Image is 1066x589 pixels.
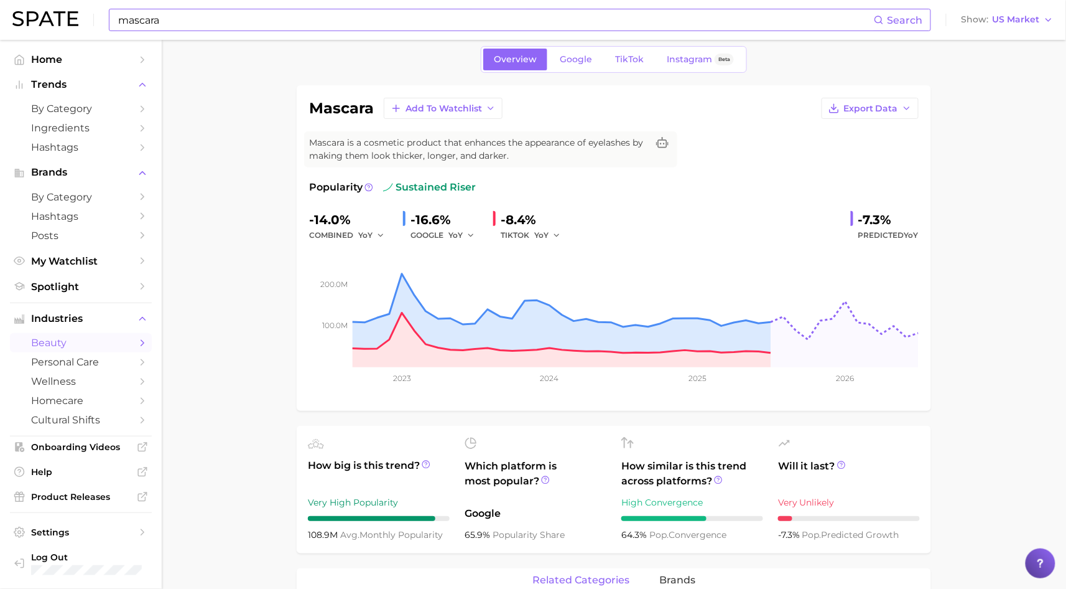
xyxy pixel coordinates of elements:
[31,527,131,538] span: Settings
[778,495,920,510] div: Very Unlikely
[10,333,152,352] a: beauty
[10,207,152,226] a: Hashtags
[649,529,669,540] abbr: popularity index
[10,50,152,69] a: Home
[494,54,537,65] span: Overview
[615,54,644,65] span: TikTok
[501,228,569,243] div: TIKTOK
[888,14,923,26] span: Search
[31,414,131,426] span: cultural shifts
[31,441,131,453] span: Onboarding Videos
[465,506,606,521] span: Google
[649,529,726,540] span: convergence
[10,352,152,372] a: personal care
[383,180,476,195] span: sustained riser
[31,313,131,324] span: Industries
[621,516,763,521] div: 6 / 10
[31,356,131,368] span: personal care
[858,210,919,230] div: -7.3%
[858,228,919,243] span: Predicted
[31,141,131,153] span: Hashtags
[10,99,152,118] a: by Category
[843,103,898,114] span: Export Data
[31,255,131,267] span: My Watchlist
[605,49,654,70] a: TikTok
[621,495,763,510] div: High Convergence
[10,226,152,245] a: Posts
[10,277,152,296] a: Spotlight
[31,54,131,65] span: Home
[10,309,152,328] button: Industries
[10,187,152,207] a: by Category
[31,191,131,203] span: by Category
[10,463,152,481] a: Help
[31,122,131,134] span: Ingredients
[10,118,152,138] a: Ingredients
[10,163,152,182] button: Brands
[958,12,1057,28] button: ShowUS Market
[10,523,152,542] a: Settings
[308,495,450,510] div: Very High Popularity
[10,488,152,506] a: Product Releases
[778,529,802,540] span: -7.3%
[309,101,374,116] h1: mascara
[534,230,549,240] span: YoY
[560,54,592,65] span: Google
[10,252,152,271] a: My Watchlist
[621,529,649,540] span: 64.3%
[10,138,152,157] a: Hashtags
[549,49,603,70] a: Google
[31,167,131,178] span: Brands
[10,372,152,391] a: wellness
[10,438,152,456] a: Onboarding Videos
[358,228,385,243] button: YoY
[383,182,393,192] img: sustained riser
[31,210,131,222] span: Hashtags
[822,98,919,119] button: Export Data
[621,459,763,489] span: How similar is this trend across platforms?
[340,529,359,540] abbr: average
[309,228,393,243] div: combined
[31,552,142,563] span: Log Out
[483,49,547,70] a: Overview
[31,230,131,242] span: Posts
[31,281,131,293] span: Spotlight
[10,548,152,579] a: Log out. Currently logged in with e-mail leon@palladiobeauty.com.
[12,11,78,26] img: SPATE
[718,54,730,65] span: Beta
[410,210,483,230] div: -16.6%
[501,210,569,230] div: -8.4%
[802,529,822,540] abbr: popularity index
[10,75,152,94] button: Trends
[493,529,565,540] span: popularity share
[340,529,443,540] span: monthly popularity
[31,337,131,349] span: beauty
[358,230,373,240] span: YoY
[962,16,989,23] span: Show
[393,374,411,383] tspan: 2023
[667,54,712,65] span: Instagram
[31,491,131,502] span: Product Releases
[659,575,695,586] span: brands
[10,391,152,410] a: homecare
[532,575,629,586] span: related categories
[309,136,647,163] span: Mascara is a cosmetic product that enhances the appearance of eyelashes by making them look thick...
[534,228,561,243] button: YoY
[406,103,482,114] span: Add to Watchlist
[309,180,363,195] span: Popularity
[384,98,503,119] button: Add to Watchlist
[117,9,874,31] input: Search here for a brand, industry, or ingredient
[10,410,152,430] a: cultural shifts
[993,16,1040,23] span: US Market
[31,79,131,90] span: Trends
[309,210,393,230] div: -14.0%
[778,516,920,521] div: 1 / 10
[308,458,450,489] span: How big is this trend?
[465,529,493,540] span: 65.9%
[308,516,450,521] div: 9 / 10
[802,529,899,540] span: predicted growth
[31,395,131,407] span: homecare
[465,459,606,500] span: Which platform is most popular?
[688,374,707,383] tspan: 2025
[308,529,340,540] span: 108.9m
